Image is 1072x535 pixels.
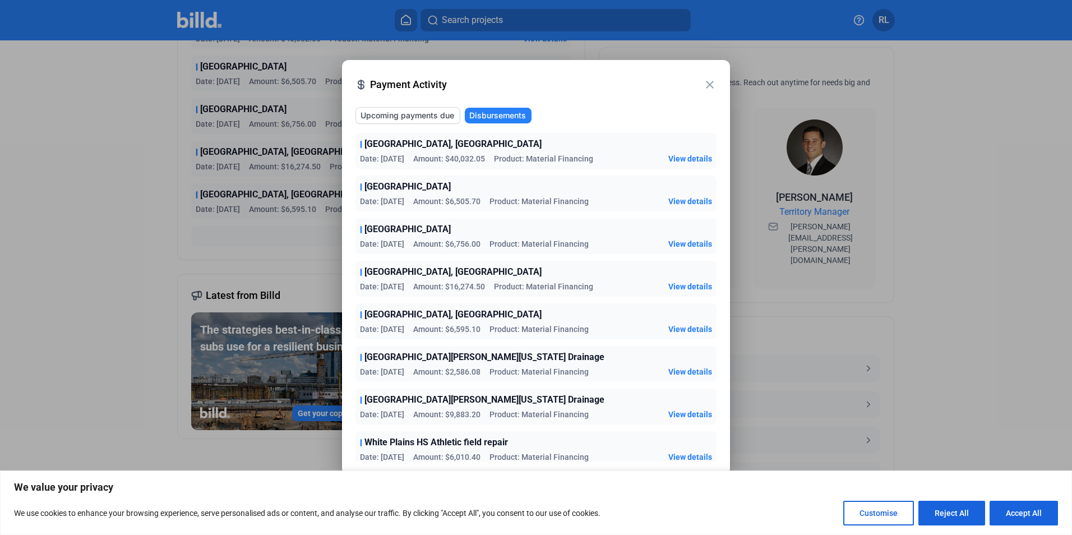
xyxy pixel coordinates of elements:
span: Product: Material Financing [489,238,589,250]
button: View details [668,281,712,292]
button: View details [668,366,712,377]
mat-icon: close [703,78,717,91]
span: Date: [DATE] [360,238,404,250]
span: Date: [DATE] [360,366,404,377]
span: White Plains HS Athletic field repair [364,436,508,449]
span: Product: Material Financing [489,196,589,207]
span: Disbursements [469,110,526,121]
span: Date: [DATE] [360,281,404,292]
span: Product: Material Financing [489,409,589,420]
span: Amount: $6,505.70 [413,196,480,207]
span: [GEOGRAPHIC_DATA][PERSON_NAME][US_STATE] Drainage [364,350,604,364]
button: View details [668,324,712,335]
span: Amount: $2,586.08 [413,366,480,377]
span: Amount: $9,883.20 [413,409,480,420]
button: Accept All [990,501,1058,525]
button: Disbursements [465,108,532,123]
p: We value your privacy [14,481,1058,494]
span: Date: [DATE] [360,324,404,335]
button: Customise [843,501,914,525]
span: Upcoming payments due [361,110,454,121]
span: Product: Material Financing [489,366,589,377]
span: Amount: $6,010.40 [413,451,480,463]
button: View details [668,409,712,420]
span: Amount: $16,274.50 [413,281,485,292]
span: Product: Material Financing [489,324,589,335]
span: [GEOGRAPHIC_DATA] [364,223,451,236]
button: Upcoming payments due [355,107,460,124]
button: View details [668,196,712,207]
span: Product: Material Financing [494,281,593,292]
span: Date: [DATE] [360,196,404,207]
span: Amount: $6,595.10 [413,324,480,335]
span: Product: Material Financing [489,451,589,463]
span: Product: Material Financing [494,153,593,164]
span: [GEOGRAPHIC_DATA], [GEOGRAPHIC_DATA] [364,265,542,279]
button: View details [668,238,712,250]
span: Payment Activity [370,77,703,93]
button: View details [668,451,712,463]
button: Reject All [918,501,985,525]
span: Date: [DATE] [360,153,404,164]
span: Date: [DATE] [360,451,404,463]
span: [GEOGRAPHIC_DATA][PERSON_NAME][US_STATE] Drainage [364,393,604,407]
p: We use cookies to enhance your browsing experience, serve personalised ads or content, and analys... [14,506,600,520]
span: [GEOGRAPHIC_DATA] [364,180,451,193]
span: [GEOGRAPHIC_DATA], [GEOGRAPHIC_DATA] [364,137,542,151]
span: Date: [DATE] [360,409,404,420]
span: Amount: $6,756.00 [413,238,480,250]
span: Amount: $40,032.05 [413,153,485,164]
button: View details [668,153,712,164]
span: [GEOGRAPHIC_DATA], [GEOGRAPHIC_DATA] [364,308,542,321]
